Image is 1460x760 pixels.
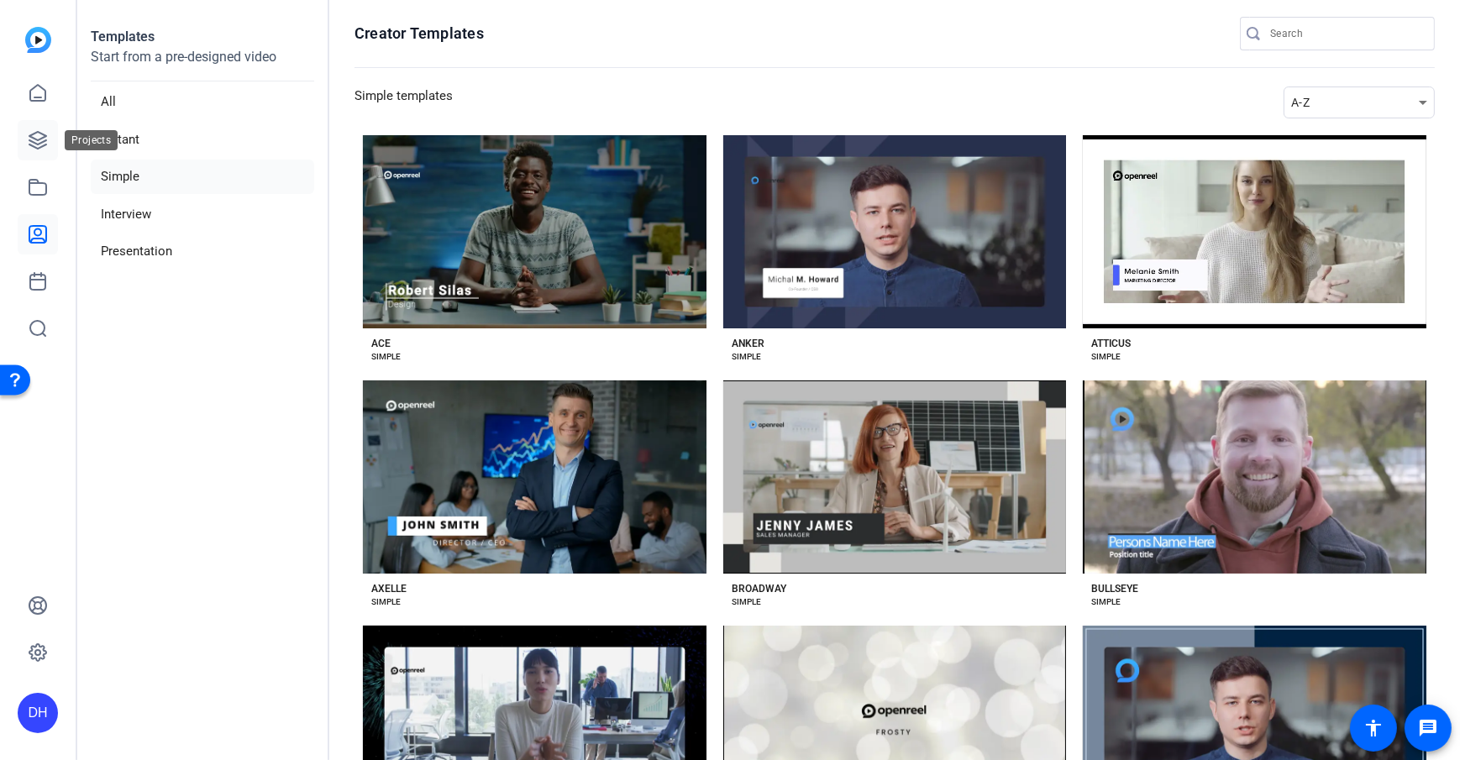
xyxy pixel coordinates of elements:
[371,595,401,609] div: SIMPLE
[18,693,58,733] div: DH
[363,135,706,328] button: Template image
[1418,718,1438,738] mat-icon: message
[723,380,1067,574] button: Template image
[91,197,314,232] li: Interview
[732,337,764,350] div: ANKER
[1291,96,1310,109] span: A-Z
[723,135,1067,328] button: Template image
[1091,582,1138,595] div: BULLSEYE
[371,337,391,350] div: ACE
[371,582,407,595] div: AXELLE
[25,27,51,53] img: blue-gradient.svg
[91,160,314,194] li: Simple
[91,47,314,81] p: Start from a pre-designed video
[1091,350,1121,364] div: SIMPLE
[1083,135,1426,328] button: Template image
[732,350,761,364] div: SIMPLE
[363,380,706,574] button: Template image
[91,85,314,119] li: All
[91,123,314,157] li: Instant
[1270,24,1421,44] input: Search
[1363,718,1384,738] mat-icon: accessibility
[91,29,155,45] strong: Templates
[65,130,118,150] div: Projects
[91,234,314,269] li: Presentation
[1091,337,1131,350] div: ATTICUS
[1091,595,1121,609] div: SIMPLE
[354,24,484,44] h1: Creator Templates
[354,86,453,118] h3: Simple templates
[732,595,761,609] div: SIMPLE
[732,582,786,595] div: BROADWAY
[371,350,401,364] div: SIMPLE
[1083,380,1426,574] button: Template image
